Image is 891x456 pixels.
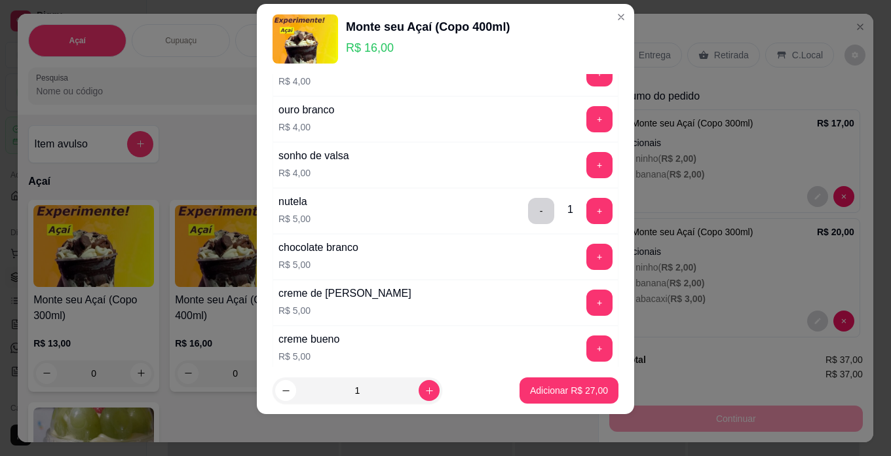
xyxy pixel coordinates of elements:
img: product-image [273,14,338,64]
p: R$ 4,00 [278,166,349,180]
div: creme de [PERSON_NAME] [278,286,411,301]
p: R$ 5,00 [278,304,411,317]
button: add [586,152,613,178]
button: Adicionar R$ 27,00 [520,377,618,404]
button: delete [528,198,554,224]
div: creme bueno [278,332,339,347]
p: R$ 4,00 [278,121,334,134]
div: nutela [278,194,311,210]
p: R$ 5,00 [278,258,358,271]
button: decrease-product-quantity [275,380,296,401]
div: Monte seu Açaí (Copo 400ml) [346,18,510,36]
button: add [586,335,613,362]
div: ouro branco [278,102,334,118]
button: Close [611,7,632,28]
button: add [586,290,613,316]
p: R$ 5,00 [278,350,339,363]
p: R$ 4,00 [278,75,311,88]
button: add [586,198,613,224]
p: R$ 16,00 [346,39,510,57]
button: increase-product-quantity [419,380,440,401]
button: add [586,106,613,132]
div: chocolate branco [278,240,358,256]
p: Adicionar R$ 27,00 [530,384,608,397]
div: sonho de valsa [278,148,349,164]
button: add [586,244,613,270]
div: 1 [567,202,573,218]
p: R$ 5,00 [278,212,311,225]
